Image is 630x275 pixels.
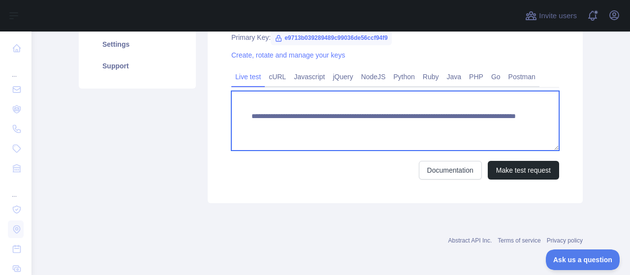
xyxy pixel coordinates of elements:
a: PHP [465,69,487,85]
a: Documentation [419,161,482,180]
a: Go [487,69,504,85]
a: Abstract API Inc. [448,237,492,244]
div: Primary Key: [231,32,559,42]
a: NodeJS [357,69,389,85]
button: Invite users [523,8,579,24]
a: Live test [231,69,265,85]
a: Ruby [419,69,443,85]
a: Support [91,55,184,77]
a: Settings [91,33,184,55]
a: Postman [504,69,539,85]
a: Create, rotate and manage your keys [231,51,345,59]
iframe: Toggle Customer Support [546,249,620,270]
a: Privacy policy [547,237,583,244]
button: Make test request [488,161,559,180]
a: Python [389,69,419,85]
a: jQuery [329,69,357,85]
span: e9713b039289489c99036de56ccf94f9 [271,31,392,45]
a: cURL [265,69,290,85]
div: ... [8,59,24,79]
a: Javascript [290,69,329,85]
a: Terms of service [498,237,540,244]
a: Java [443,69,466,85]
span: Invite users [539,10,577,22]
div: ... [8,179,24,199]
